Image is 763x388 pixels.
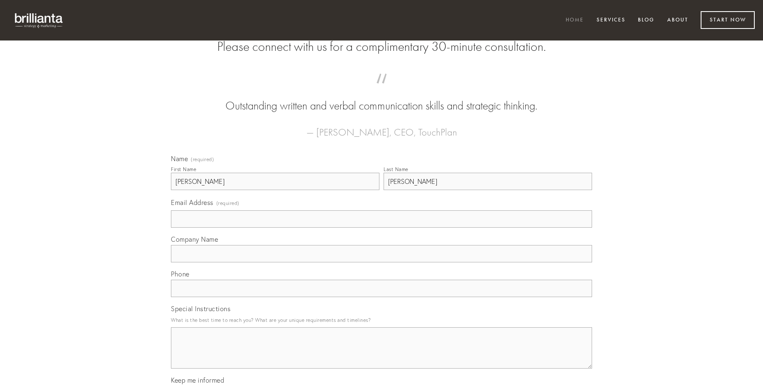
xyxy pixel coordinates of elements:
[171,305,230,313] span: Special Instructions
[701,11,755,29] a: Start Now
[184,82,579,114] blockquote: Outstanding written and verbal communication skills and strategic thinking.
[171,166,196,172] div: First Name
[171,155,188,163] span: Name
[591,14,631,27] a: Services
[384,166,408,172] div: Last Name
[8,8,70,32] img: brillianta - research, strategy, marketing
[171,376,224,384] span: Keep me informed
[633,14,660,27] a: Blog
[184,114,579,140] figcaption: — [PERSON_NAME], CEO, TouchPlan
[171,314,592,326] p: What is the best time to reach you? What are your unique requirements and timelines?
[184,82,579,98] span: “
[171,39,592,55] h2: Please connect with us for a complimentary 30-minute consultation.
[171,235,218,243] span: Company Name
[662,14,694,27] a: About
[560,14,589,27] a: Home
[171,270,190,278] span: Phone
[171,198,213,207] span: Email Address
[191,157,214,162] span: (required)
[216,198,239,209] span: (required)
